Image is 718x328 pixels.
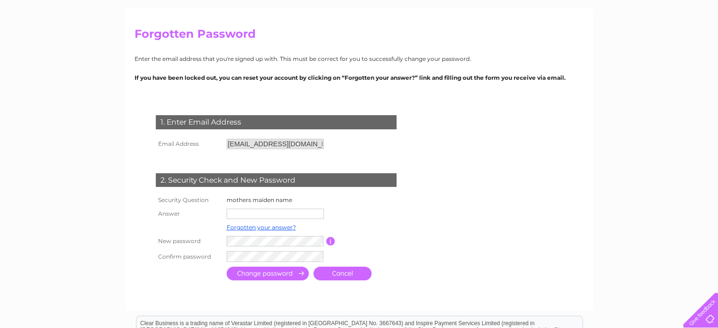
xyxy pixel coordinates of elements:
p: If you have been locked out, you can reset your account by clicking on “Forgotten your answer?” l... [135,73,584,82]
a: Cancel [313,267,372,280]
th: Confirm password [153,249,224,264]
th: Answer [153,206,224,221]
th: New password [153,234,224,249]
a: Blog [670,40,684,47]
a: 0333 014 3131 [540,5,605,17]
a: Water [586,40,604,47]
div: 1. Enter Email Address [156,115,397,129]
label: mothers maiden name [227,196,292,203]
a: Contact [689,40,712,47]
a: Energy [609,40,630,47]
a: Forgotten your answer? [227,224,296,231]
a: Telecoms [636,40,664,47]
h2: Forgotten Password [135,27,584,45]
th: Email Address [153,136,224,151]
div: 2. Security Check and New Password [156,173,397,187]
input: Information [326,237,335,245]
th: Security Question [153,194,224,206]
div: Clear Business is a trading name of Verastar Limited (registered in [GEOGRAPHIC_DATA] No. 3667643... [136,5,583,46]
p: Enter the email address that you're signed up with. This must be correct for you to successfully ... [135,54,584,63]
img: logo.png [25,25,73,53]
input: Submit [227,267,309,280]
